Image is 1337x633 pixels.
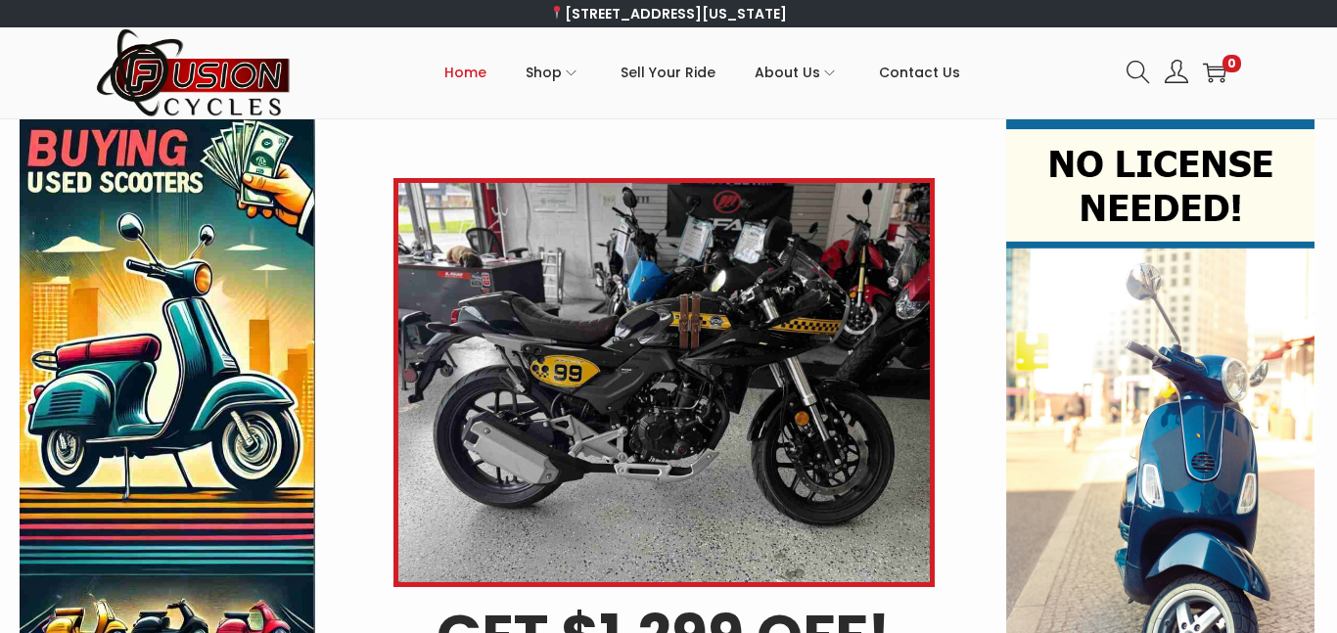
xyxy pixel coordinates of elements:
img: 📍 [550,6,564,20]
a: Shop [526,28,581,116]
img: Woostify retina logo [96,27,292,118]
span: About Us [755,48,820,97]
nav: Primary navigation [292,28,1112,116]
a: [STREET_ADDRESS][US_STATE] [550,4,788,23]
span: Shop [526,48,562,97]
a: About Us [755,28,840,116]
span: Sell Your Ride [621,48,715,97]
span: Contact Us [879,48,960,97]
a: Home [444,28,486,116]
a: Contact Us [879,28,960,116]
span: Home [444,48,486,97]
a: 0 [1203,61,1226,84]
a: Sell Your Ride [621,28,715,116]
